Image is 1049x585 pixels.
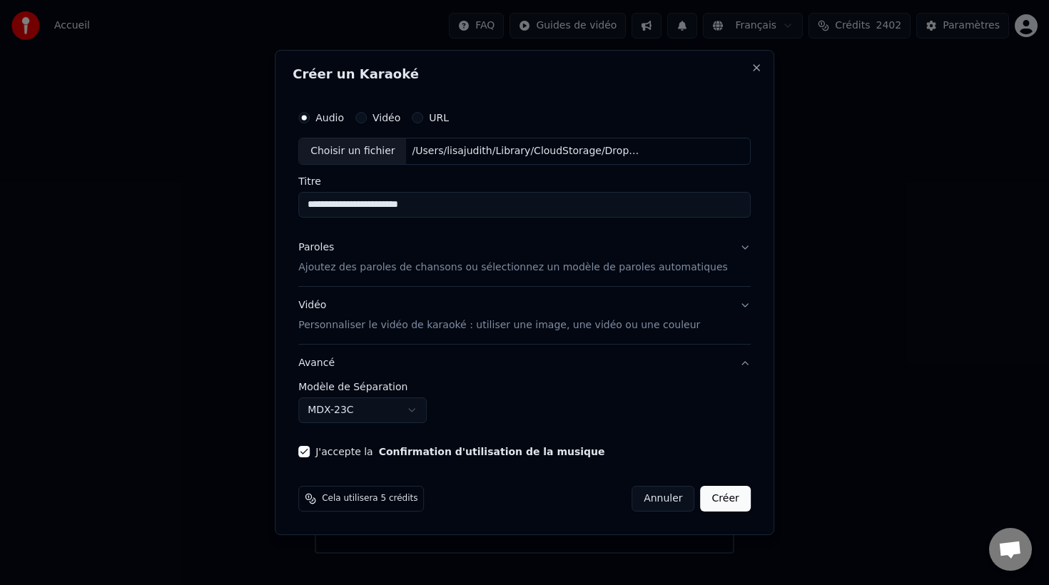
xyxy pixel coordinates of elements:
[373,113,400,123] label: Vidéo
[315,447,604,457] label: J'accepte la
[298,287,751,344] button: VidéoPersonnaliser le vidéo de karaoké : utiliser une image, une vidéo ou une couleur
[298,176,751,186] label: Titre
[322,493,417,504] span: Cela utilisera 5 crédits
[429,113,449,123] label: URL
[298,229,751,286] button: ParolesAjoutez des paroles de chansons ou sélectionnez un modèle de paroles automatiques
[632,486,694,512] button: Annuler
[298,260,728,275] p: Ajoutez des paroles de chansons ou sélectionnez un modèle de paroles automatiques
[293,68,756,81] h2: Créer un Karaoké
[315,113,344,123] label: Audio
[298,345,751,382] button: Avancé
[298,382,751,392] label: Modèle de Séparation
[407,144,649,158] div: /Users/lisajudith/Library/CloudStorage/Dropbox/GWOKA/SELECTION KARAOKA/AKSIDAN/AN DI MANMAN PA MA...
[298,318,700,332] p: Personnaliser le vidéo de karaoké : utiliser une image, une vidéo ou une couleur
[299,138,406,164] div: Choisir un fichier
[701,486,751,512] button: Créer
[379,447,605,457] button: J'accepte la
[298,382,751,434] div: Avancé
[298,240,334,255] div: Paroles
[298,298,700,332] div: Vidéo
